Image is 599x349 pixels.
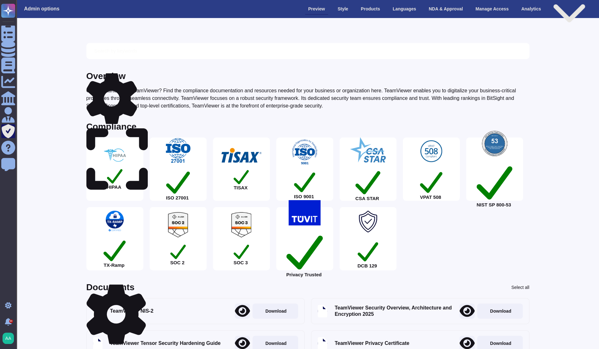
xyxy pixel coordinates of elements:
div: SOC 3 [234,242,249,265]
img: check [94,210,135,233]
div: Products [358,3,383,14]
div: Manage Access [472,3,512,14]
div: SOC 2 [170,242,186,265]
div: Languages [390,3,419,14]
img: check [414,138,448,164]
img: check [165,138,191,163]
p: Download [265,309,287,313]
div: ISO 9001 [294,169,315,199]
div: Overview [86,72,126,81]
img: user [3,333,14,344]
div: 9+ [9,319,13,323]
div: Style [334,3,351,14]
div: Preview [305,3,328,15]
img: check [289,200,321,225]
img: check [482,131,507,156]
p: Download [265,341,287,346]
div: Compliance [86,122,137,131]
div: CSA STAR [355,168,380,201]
div: Select all [511,285,529,290]
img: check [350,137,386,162]
input: Search by keywords [91,46,525,57]
div: NDA & Approval [426,3,466,14]
div: Getting started with TeamViewer? Find the compliance documentation and resources needed for your ... [86,87,529,110]
div: TeamViewer Tensor Security Hardening Guide [110,340,221,346]
img: check [168,212,188,237]
div: Analytics [518,3,544,14]
div: TISAX [234,168,249,190]
img: check [231,212,251,237]
div: ISO 27001 [166,168,190,200]
p: Download [490,341,511,346]
img: check [221,148,262,163]
div: TX-Ramp [103,237,126,267]
h3: Admin options [24,6,59,12]
p: Download [490,309,511,313]
div: VPAT 508 [420,169,442,199]
div: TeamViewer NIS-2 [110,308,153,314]
div: NIST SP 800-53 [477,161,512,207]
div: TeamViewer Privacy Certificate [335,340,409,346]
div: TeamViewer Security Overview, Architecture and Encryption 2025 [335,305,452,317]
img: check [355,209,381,234]
div: Documents [86,283,134,292]
div: DCB 129 [358,239,378,268]
img: check [292,139,317,164]
button: user [1,331,18,345]
div: Privacy Trusted [286,230,323,277]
